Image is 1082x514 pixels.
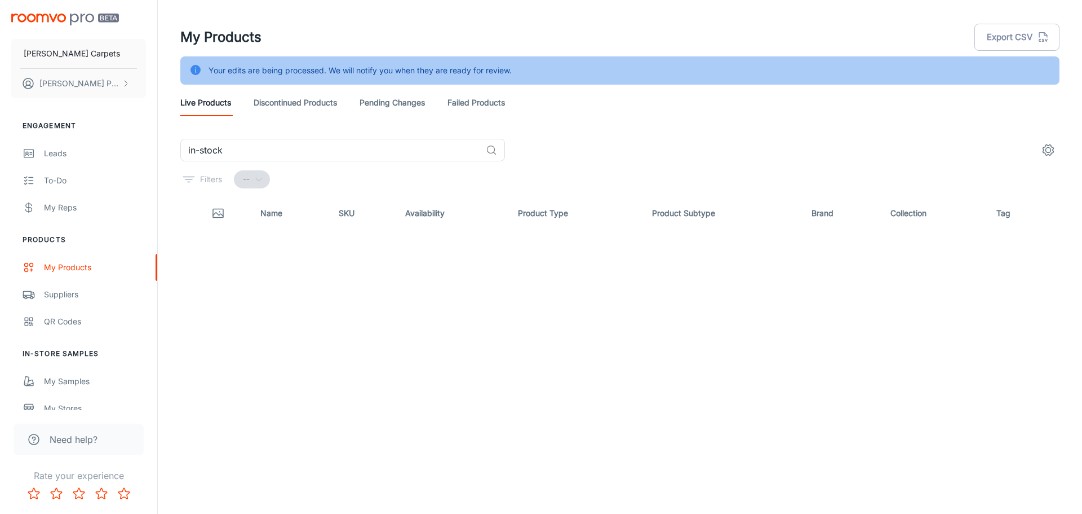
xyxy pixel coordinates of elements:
[11,69,146,98] button: [PERSON_NAME] Plasier
[44,402,146,415] div: My Stores
[44,315,146,328] div: QR Codes
[44,174,146,187] div: To-do
[974,24,1059,51] button: Export CSV
[330,197,396,229] th: SKU
[447,89,505,116] a: Failed Products
[44,201,146,214] div: My Reps
[1037,139,1059,161] button: settings
[11,14,119,25] img: Roomvo PRO Beta
[68,482,90,505] button: Rate 3 star
[180,27,261,47] h1: My Products
[9,469,148,482] p: Rate your experience
[643,197,802,229] th: Product Subtype
[209,60,512,81] div: Your edits are being processed. We will notify you when they are ready for review.
[113,482,135,505] button: Rate 5 star
[360,89,425,116] a: Pending Changes
[44,288,146,301] div: Suppliers
[45,482,68,505] button: Rate 2 star
[180,89,231,116] a: Live Products
[44,375,146,388] div: My Samples
[881,197,988,229] th: Collection
[44,261,146,274] div: My Products
[251,197,330,229] th: Name
[44,147,146,160] div: Leads
[50,433,97,446] span: Need help?
[987,197,1059,229] th: Tag
[211,207,225,220] svg: Thumbnail
[39,77,119,90] p: [PERSON_NAME] Plasier
[254,89,337,116] a: Discontinued Products
[11,39,146,68] button: [PERSON_NAME] Carpets
[802,197,881,229] th: Brand
[23,482,45,505] button: Rate 1 star
[90,482,113,505] button: Rate 4 star
[24,47,120,60] p: [PERSON_NAME] Carpets
[509,197,643,229] th: Product Type
[396,197,509,229] th: Availability
[180,139,481,161] input: Search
